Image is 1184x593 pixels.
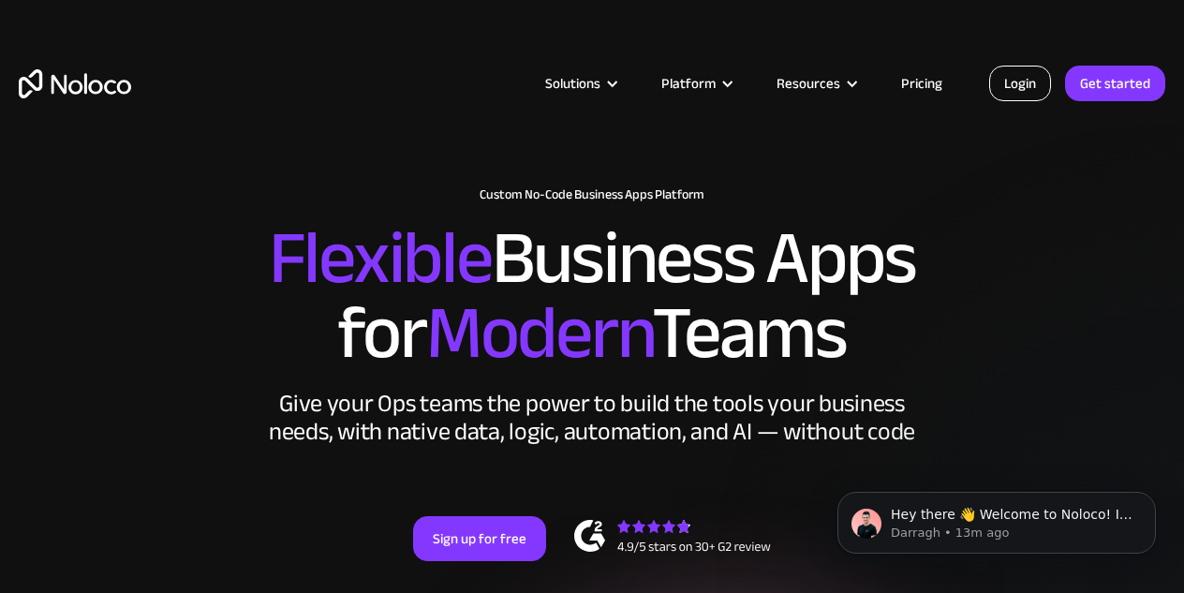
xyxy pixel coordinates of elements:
span: Flexible [269,188,492,328]
div: Platform [638,71,753,96]
iframe: Intercom notifications message [809,452,1184,584]
a: Login [989,66,1051,101]
div: Resources [777,71,840,96]
div: Platform [661,71,716,96]
div: Solutions [522,71,638,96]
a: home [19,69,131,98]
div: Give your Ops teams the power to build the tools your business needs, with native data, logic, au... [264,390,920,446]
a: Pricing [878,71,966,96]
div: Resources [753,71,878,96]
div: Solutions [545,71,600,96]
h1: Custom No-Code Business Apps Platform [19,187,1165,202]
a: Get started [1065,66,1165,101]
span: Modern [426,263,652,403]
a: Sign up for free [413,516,546,561]
h2: Business Apps for Teams [19,221,1165,371]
